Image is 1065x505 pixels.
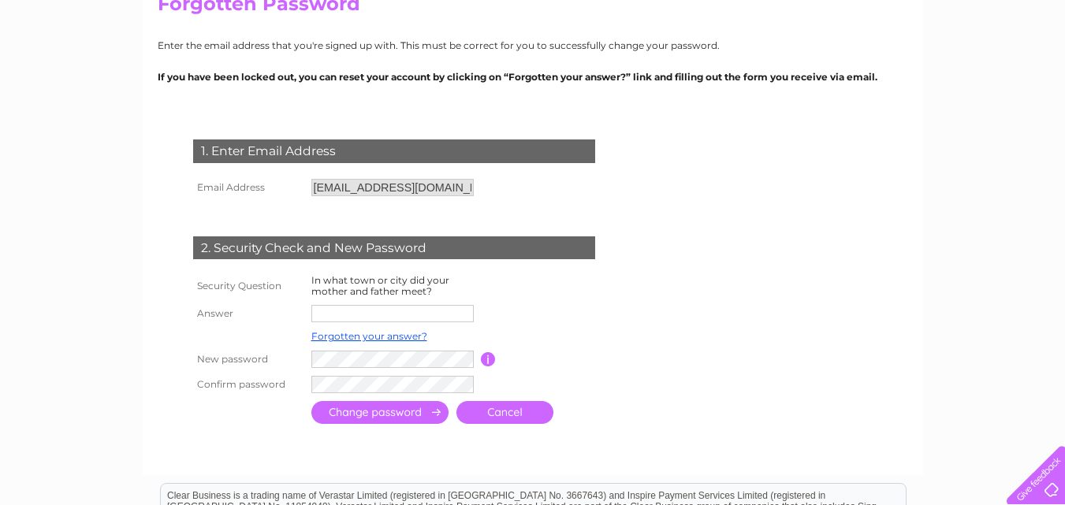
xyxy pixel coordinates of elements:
a: Contact [1017,67,1056,79]
th: Answer [189,301,307,326]
a: Blog [985,67,1007,79]
th: Confirm password [189,372,307,397]
img: logo.png [37,41,117,89]
p: If you have been locked out, you can reset your account by clicking on “Forgotten your answer?” l... [158,69,908,84]
p: Enter the email address that you're signed up with. This must be correct for you to successfully ... [158,38,908,53]
input: Information [481,352,496,366]
input: Submit [311,401,449,424]
a: Forgotten your answer? [311,330,427,342]
div: 1. Enter Email Address [193,139,595,163]
th: New password [189,347,307,372]
div: 2. Security Check and New Password [193,236,595,260]
a: Telecoms [928,67,975,79]
div: Clear Business is a trading name of Verastar Limited (registered in [GEOGRAPHIC_DATA] No. 3667643... [161,9,906,76]
th: Email Address [189,175,307,200]
a: Energy [884,67,918,79]
label: In what town or city did your mother and father meet? [311,274,449,297]
a: 0333 014 3131 [768,8,877,28]
a: Cancel [456,401,553,424]
th: Security Question [189,271,307,301]
a: Water [844,67,874,79]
